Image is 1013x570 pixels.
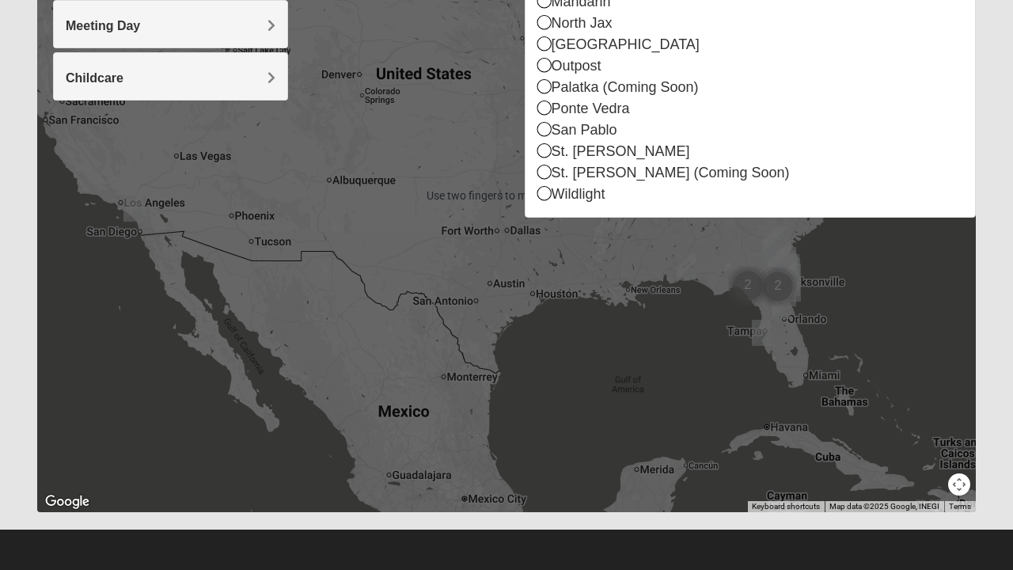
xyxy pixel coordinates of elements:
div: Wildlight [761,241,802,291]
a: Open this area in Google Maps (opens a new window) [41,492,93,512]
div: Meeting Day [54,1,287,47]
img: Google [41,492,93,512]
div: Wildlight [537,184,964,205]
div: Cluster of 2 groups [752,260,804,313]
div: Online Mixed Wildermuth [746,313,777,352]
div: Outpost [537,55,964,77]
a: Terms [949,502,971,511]
div: Palatka (Coming Soon) [537,77,964,98]
div: Online Mens Brannen 92058 [117,189,149,228]
div: San Pablo [537,120,964,141]
span: Childcare [66,71,123,85]
button: Keyboard shortcuts [752,501,820,512]
button: Map camera controls [948,473,970,496]
div: Orange Park [759,250,800,301]
div: Cluster of 2 groups [722,260,774,312]
div: [GEOGRAPHIC_DATA] [537,34,964,55]
div: Childcare [54,53,287,100]
div: Ponte Vedra [537,98,964,120]
span: Meeting Day [66,19,140,32]
div: Online Mixed Asher 32547 [670,248,702,287]
span: Map data ©2025 Google, INEGI [829,502,939,511]
div: St. [PERSON_NAME] (Coming Soon) [537,162,964,184]
div: North Jax [537,13,964,34]
div: St. [PERSON_NAME] [537,141,964,162]
div: Jesup [756,220,797,271]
